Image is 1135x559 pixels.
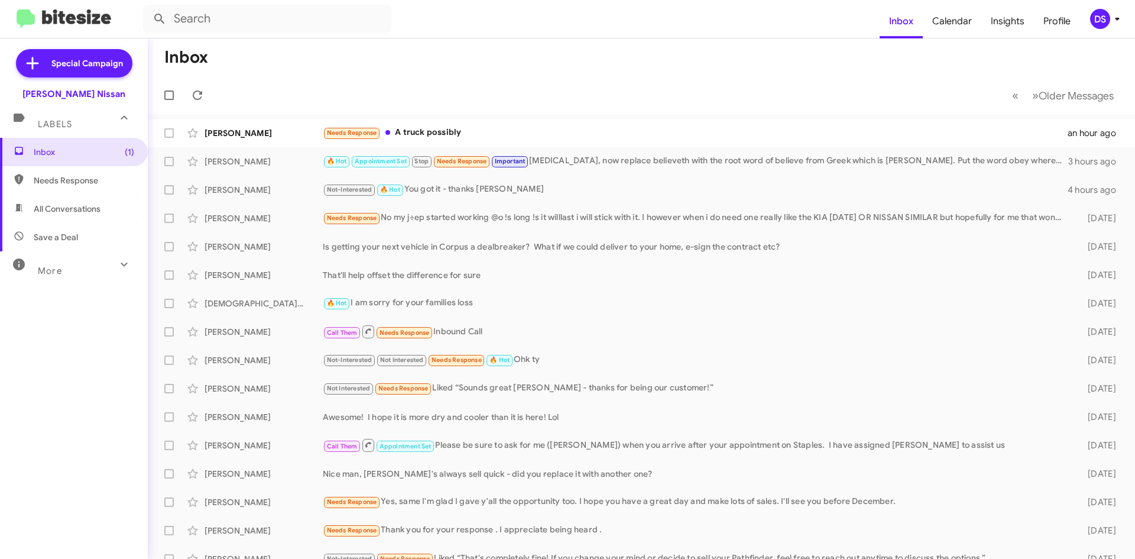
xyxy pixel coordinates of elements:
[355,157,407,165] span: Appointment Set
[981,4,1034,38] a: Insights
[327,186,372,193] span: Not-Interested
[380,442,432,450] span: Appointment Set
[414,157,429,165] span: Stop
[1068,127,1126,139] div: an hour ago
[1069,326,1126,338] div: [DATE]
[327,498,377,506] span: Needs Response
[1012,88,1019,103] span: «
[327,129,377,137] span: Needs Response
[923,4,981,38] a: Calendar
[323,524,1069,537] div: Thank you for your response . I appreciate being heard .
[205,468,323,480] div: [PERSON_NAME]
[34,146,134,158] span: Inbox
[327,356,372,364] span: Not-Interested
[38,266,62,276] span: More
[205,354,323,366] div: [PERSON_NAME]
[1069,241,1126,253] div: [DATE]
[205,127,323,139] div: [PERSON_NAME]
[323,324,1069,339] div: Inbound Call
[143,5,391,33] input: Search
[164,48,208,67] h1: Inbox
[380,329,430,337] span: Needs Response
[205,525,323,537] div: [PERSON_NAME]
[205,383,323,395] div: [PERSON_NAME]
[437,157,487,165] span: Needs Response
[489,356,510,364] span: 🔥 Hot
[1034,4,1080,38] a: Profile
[1069,525,1126,537] div: [DATE]
[205,326,323,338] div: [PERSON_NAME]
[205,156,323,167] div: [PERSON_NAME]
[327,157,347,165] span: 🔥 Hot
[327,384,371,392] span: Not Interested
[380,356,424,364] span: Not Interested
[34,175,134,186] span: Needs Response
[1080,9,1122,29] button: DS
[323,382,1069,395] div: Liked “Sounds great [PERSON_NAME] - thanks for being our customer!”
[1069,269,1126,281] div: [DATE]
[205,298,323,309] div: [DEMOGRAPHIC_DATA][PERSON_NAME]
[205,440,323,451] div: [PERSON_NAME]
[323,183,1068,196] div: You got it - thanks [PERSON_NAME]
[1069,496,1126,508] div: [DATE]
[323,211,1069,225] div: No my j÷ep started working @o !s long !s it willlast i will stick with it. I however when i do ne...
[323,154,1068,168] div: [MEDICAL_DATA], now replace believeth with the root word of believe from Greek which is [PERSON_N...
[1039,89,1114,102] span: Older Messages
[205,411,323,423] div: [PERSON_NAME]
[323,353,1069,367] div: Ohk ty
[323,296,1069,310] div: I am sorry for your families loss
[205,496,323,508] div: [PERSON_NAME]
[323,241,1069,253] div: Is getting your next vehicle in Corpus a dealbreaker? What if we could deliver to your home, e-si...
[125,146,134,158] span: (1)
[495,157,526,165] span: Important
[323,411,1069,423] div: Awesome! I hope it is more dry and cooler than it is here! Lol
[880,4,923,38] a: Inbox
[51,57,123,69] span: Special Campaign
[1069,298,1126,309] div: [DATE]
[38,119,72,130] span: Labels
[1032,88,1039,103] span: »
[378,384,429,392] span: Needs Response
[1068,156,1126,167] div: 3 hours ago
[1069,354,1126,366] div: [DATE]
[205,184,323,196] div: [PERSON_NAME]
[205,241,323,253] div: [PERSON_NAME]
[327,214,377,222] span: Needs Response
[323,468,1069,480] div: Nice man, [PERSON_NAME]'s always sell quick - did you replace it with another one?
[22,88,125,100] div: [PERSON_NAME] Nissan
[1069,212,1126,224] div: [DATE]
[1069,468,1126,480] div: [DATE]
[323,269,1069,281] div: That'll help offset the difference for sure
[327,299,347,307] span: 🔥 Hot
[1006,83,1121,108] nav: Page navigation example
[1069,440,1126,451] div: [DATE]
[432,356,482,364] span: Needs Response
[34,231,78,243] span: Save a Deal
[1068,184,1126,196] div: 4 hours ago
[323,438,1069,453] div: Please be sure to ask for me ([PERSON_NAME]) when you arrive after your appointment on Staples. I...
[16,49,132,77] a: Special Campaign
[205,212,323,224] div: [PERSON_NAME]
[1069,411,1126,423] div: [DATE]
[327,526,377,534] span: Needs Response
[327,442,358,450] span: Call Them
[327,329,358,337] span: Call Them
[34,203,100,215] span: All Conversations
[1025,83,1121,108] button: Next
[1069,383,1126,395] div: [DATE]
[323,495,1069,509] div: Yes, same I'm glad I gave y'all the opportunity too. I hope you have a great day and make lots of...
[380,186,400,193] span: 🔥 Hot
[1090,9,1110,29] div: DS
[1005,83,1026,108] button: Previous
[323,126,1068,140] div: A truck possibly
[205,269,323,281] div: [PERSON_NAME]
